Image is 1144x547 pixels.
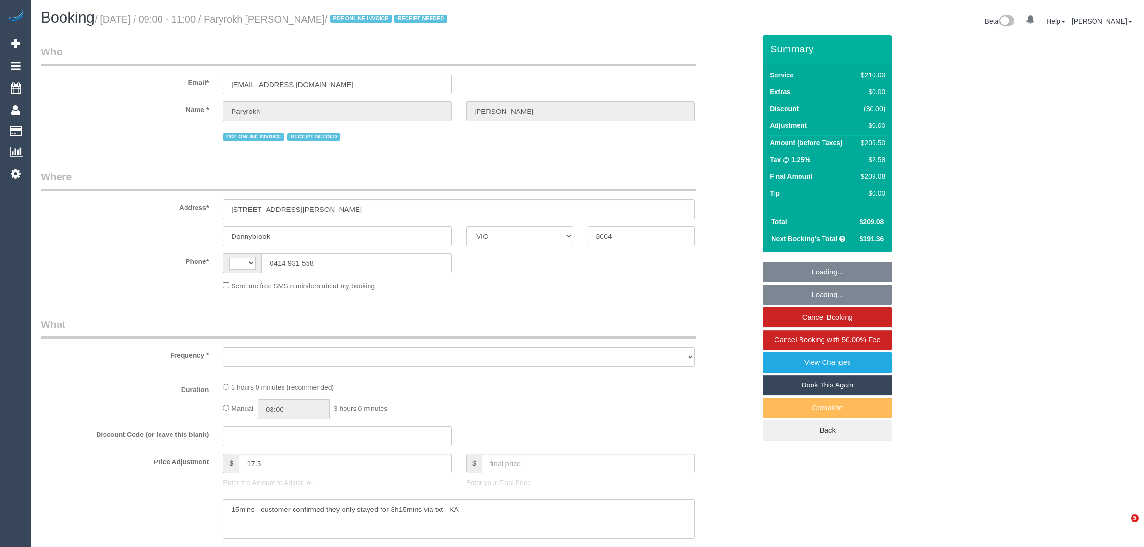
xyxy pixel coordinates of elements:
[770,104,799,113] label: Discount
[763,352,892,373] a: View Changes
[41,317,696,339] legend: What
[231,384,334,391] span: 3 hours 0 minutes (recommended)
[770,87,790,97] label: Extras
[41,170,696,191] legend: Where
[857,138,885,148] div: $206.50
[34,101,216,114] label: Name *
[763,375,892,395] a: Book This Again
[223,454,239,473] span: $
[771,218,787,225] strong: Total
[34,454,216,467] label: Price Adjustment
[770,138,842,148] label: Amount (before Taxes)
[770,121,807,130] label: Adjustment
[95,14,450,25] small: / [DATE] / 09:00 - 11:00 / Paryrokh [PERSON_NAME]
[860,235,884,243] span: $191.36
[857,188,885,198] div: $0.00
[857,121,885,130] div: $0.00
[34,382,216,395] label: Duration
[763,307,892,327] a: Cancel Booking
[857,172,885,181] div: $209.08
[857,104,885,113] div: ($0.00)
[1046,17,1065,25] a: Help
[857,70,885,80] div: $210.00
[223,75,452,94] input: Email*
[261,253,452,273] input: Phone*
[394,15,447,23] span: RECEIPT NEEDED
[466,101,695,121] input: Last Name*
[1111,514,1134,537] iframe: Intercom live chat
[34,347,216,360] label: Frequency *
[1131,514,1139,522] span: 5
[998,15,1014,28] img: New interface
[770,43,887,54] h3: Summary
[41,45,696,66] legend: Who
[770,155,810,164] label: Tax @ 1.25%
[223,133,284,141] span: PDF ONLINE INVOICE
[770,188,780,198] label: Tip
[985,17,1015,25] a: Beta
[482,454,695,473] input: final price
[330,15,392,23] span: PDF ONLINE INVOICE
[34,199,216,212] label: Address*
[763,330,892,350] a: Cancel Booking with 50.00% Fee
[325,14,450,25] span: /
[771,235,837,243] strong: Next Booking's Total
[775,336,881,344] span: Cancel Booking with 50.00% Fee
[223,101,452,121] input: First Name*
[231,405,253,412] span: Manual
[466,454,482,473] span: $
[860,218,884,225] span: $209.08
[223,226,452,246] input: Suburb*
[466,478,695,487] p: Enter your Final Price
[770,70,794,80] label: Service
[588,226,695,246] input: Post Code*
[770,172,812,181] label: Final Amount
[334,405,387,412] span: 3 hours 0 minutes
[287,133,340,141] span: RECEIPT NEEDED
[34,75,216,87] label: Email*
[34,253,216,266] label: Phone*
[763,420,892,440] a: Back
[6,10,25,23] img: Automaid Logo
[1072,17,1132,25] a: [PERSON_NAME]
[857,155,885,164] div: $2.58
[223,478,452,487] p: Enter the Amount to Adjust, or
[231,282,375,290] span: Send me free SMS reminders about my booking
[41,9,95,26] span: Booking
[857,87,885,97] div: $0.00
[34,426,216,439] label: Discount Code (or leave this blank)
